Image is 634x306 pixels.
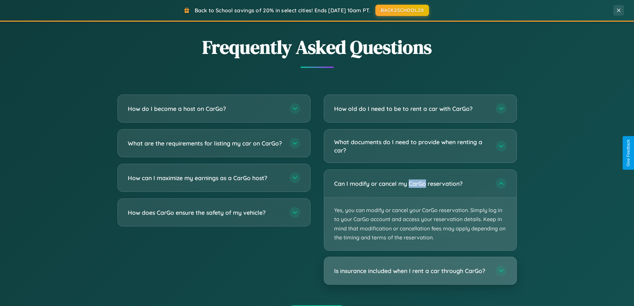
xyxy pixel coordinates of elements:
button: BACK2SCHOOL20 [375,5,429,16]
h3: What are the requirements for listing my car on CarGo? [128,139,283,148]
h3: Can I modify or cancel my CarGo reservation? [334,179,489,188]
h3: What documents do I need to provide when renting a car? [334,138,489,154]
div: Give Feedback [626,140,631,166]
h3: How do I become a host on CarGo? [128,105,283,113]
h3: Is insurance included when I rent a car through CarGo? [334,267,489,275]
p: Yes, you can modify or cancel your CarGo reservation. Simply log in to your CarGo account and acc... [324,197,517,250]
h2: Frequently Asked Questions [117,34,517,60]
h3: How does CarGo ensure the safety of my vehicle? [128,208,283,217]
h3: How old do I need to be to rent a car with CarGo? [334,105,489,113]
h3: How can I maximize my earnings as a CarGo host? [128,174,283,182]
span: Back to School savings of 20% in select cities! Ends [DATE] 10am PT. [195,7,370,14]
